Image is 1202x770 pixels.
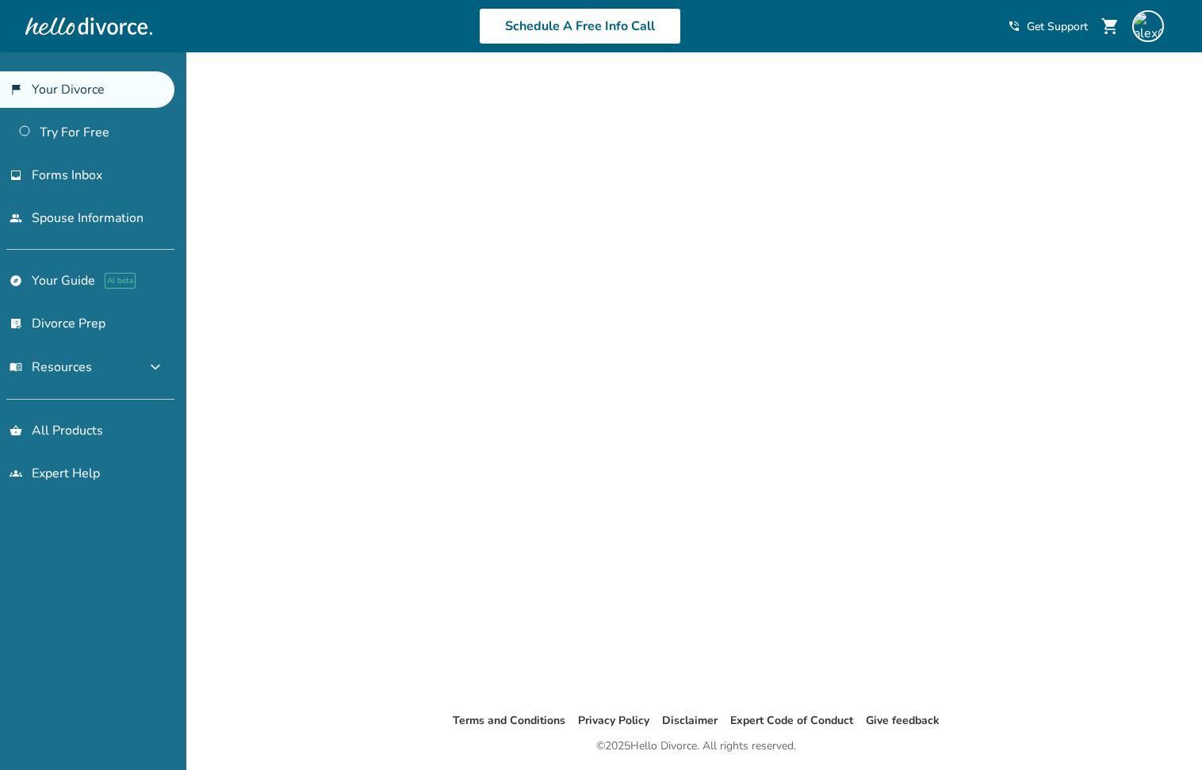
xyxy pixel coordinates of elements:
span: Forms Inbox [32,167,102,184]
img: alex@sgllc.me [1132,10,1164,42]
a: phone_in_talkGet Support [1008,19,1088,34]
span: list_alt_check [10,317,22,330]
span: people [10,212,22,224]
span: phone_in_talk [1008,20,1020,33]
span: expand_more [146,358,165,377]
span: groups [10,467,22,480]
span: Get Support [1027,19,1088,34]
span: AI beta [105,273,136,289]
span: flag_2 [10,83,22,96]
a: Schedule A Free Info Call [479,8,681,44]
a: Privacy Policy [578,713,649,728]
span: shopping_cart [1101,17,1120,36]
span: explore [10,274,22,287]
li: Disclaimer [662,711,718,730]
span: menu_book [10,361,22,374]
li: Give feedback [866,711,940,730]
span: inbox [10,169,22,182]
a: Expert Code of Conduct [730,713,853,728]
div: © 2025 Hello Divorce. All rights reserved. [596,737,796,756]
span: shopping_basket [10,424,22,437]
span: Resources [10,358,92,376]
a: Terms and Conditions [453,713,565,728]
